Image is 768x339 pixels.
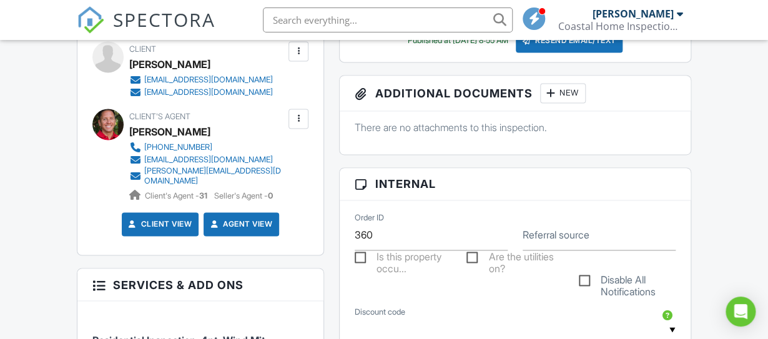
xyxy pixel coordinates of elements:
[144,142,212,152] div: [PHONE_NUMBER]
[144,87,273,97] div: [EMAIL_ADDRESS][DOMAIN_NAME]
[523,228,589,242] label: Referral source
[466,250,563,266] label: Are the utilities on?
[129,141,285,154] a: [PHONE_NUMBER]
[340,168,691,200] h3: Internal
[214,191,273,200] span: Seller's Agent -
[113,6,215,32] span: SPECTORA
[263,7,513,32] input: Search everything...
[144,166,285,186] div: [PERSON_NAME][EMAIL_ADDRESS][DOMAIN_NAME]
[129,74,273,86] a: [EMAIL_ADDRESS][DOMAIN_NAME]
[144,75,273,85] div: [EMAIL_ADDRESS][DOMAIN_NAME]
[77,268,323,301] h3: Services & Add ons
[579,273,676,289] label: Disable All Notifications
[199,191,207,200] strong: 31
[145,191,209,200] span: Client's Agent -
[129,55,210,74] div: [PERSON_NAME]
[129,154,285,166] a: [EMAIL_ADDRESS][DOMAIN_NAME]
[77,6,104,34] img: The Best Home Inspection Software - Spectora
[129,122,210,141] a: [PERSON_NAME]
[208,218,272,230] a: Agent View
[268,191,273,200] strong: 0
[129,44,156,54] span: Client
[126,218,192,230] a: Client View
[540,83,586,103] div: New
[129,112,190,121] span: Client's Agent
[355,306,405,317] label: Discount code
[516,29,623,52] div: Resend Email/Text
[77,17,215,43] a: SPECTORA
[340,76,691,111] h3: Additional Documents
[129,86,273,99] a: [EMAIL_ADDRESS][DOMAIN_NAME]
[144,155,273,165] div: [EMAIL_ADDRESS][DOMAIN_NAME]
[355,212,384,223] label: Order ID
[129,166,285,186] a: [PERSON_NAME][EMAIL_ADDRESS][DOMAIN_NAME]
[355,120,676,134] p: There are no attachments to this inspection.
[593,7,674,20] div: [PERSON_NAME]
[355,250,451,266] label: Is this property occupied?
[558,20,683,32] div: Coastal Home Inspections of Northwest Florida
[726,297,756,327] div: Open Intercom Messenger
[408,36,508,46] div: Published at [DATE] 8:55 AM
